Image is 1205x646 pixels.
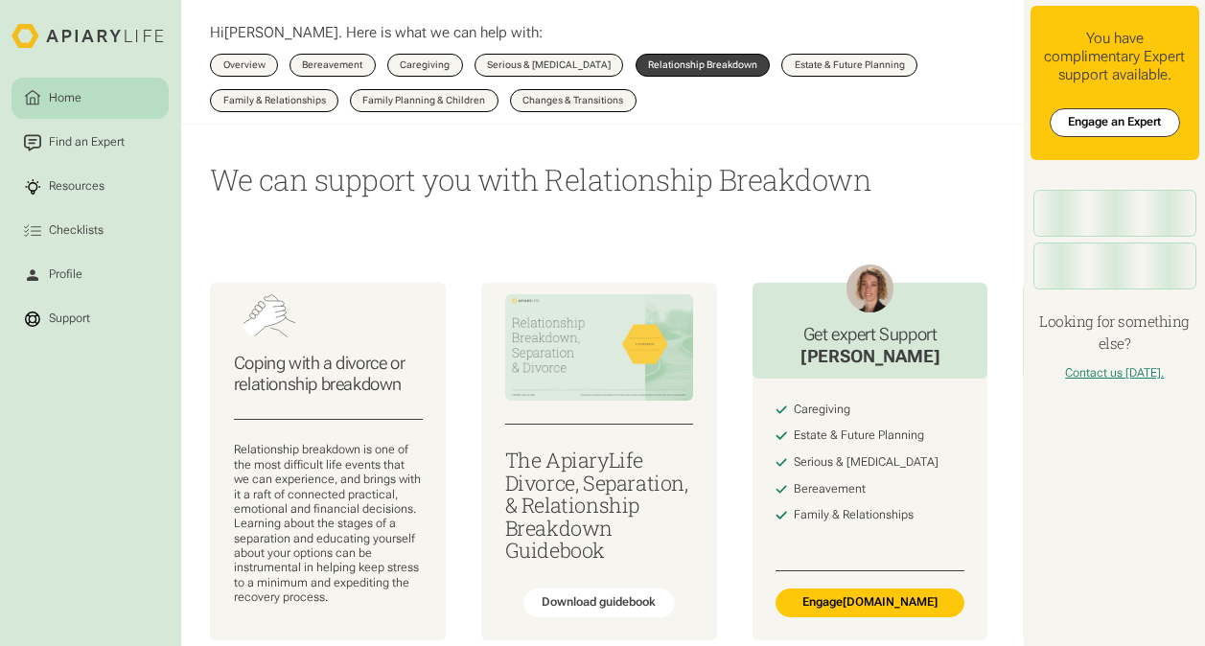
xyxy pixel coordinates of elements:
a: Bereavement [290,54,376,77]
div: Caregiving [400,60,450,70]
div: Relationship Breakdown [648,60,757,70]
a: Relationship Breakdown [636,54,771,77]
a: Engage[DOMAIN_NAME] [776,588,964,617]
div: Resources [46,178,107,196]
p: Hi . Here is what we can help with: [210,24,543,42]
div: Bereavement [794,482,866,496]
div: Serious & [MEDICAL_DATA] [794,455,939,470]
div: Caregiving [794,403,850,417]
a: Estate & Future Planning [781,54,917,77]
h3: The ApiaryLife Divorce, Separation, & Relationship Breakdown Guidebook [505,449,694,562]
div: Download guidebook [542,595,656,610]
a: Resources [12,166,169,207]
a: Download guidebook [523,588,675,617]
div: Serious & [MEDICAL_DATA] [487,60,611,70]
span: [DOMAIN_NAME] [843,595,938,610]
div: Bereavement [302,60,362,70]
div: Checklists [46,222,106,240]
div: Family & Relationships [223,96,326,105]
h3: Get expert Support [800,324,940,345]
a: Support [12,298,169,339]
div: Estate & Future Planning [794,428,924,443]
a: Caregiving [387,54,463,77]
a: Find an Expert [12,122,169,163]
a: Contact us [DATE]. [1065,366,1164,380]
p: Relationship breakdown is one of the most difficult life events that we can experience, and bring... [234,443,423,605]
a: Profile [12,254,169,295]
div: Changes & Transitions [522,96,623,105]
a: Family & Relationships [210,89,338,112]
a: Changes & Transitions [510,89,637,112]
div: Estate & Future Planning [795,60,905,70]
div: Home [46,89,84,106]
span: [PERSON_NAME] [224,24,338,41]
a: Overview [210,54,278,77]
a: Engage an Expert [1050,108,1180,137]
div: Family & Relationships [794,508,914,522]
h1: We can support you with Relationship Breakdown [210,160,994,199]
a: Home [12,78,169,119]
h4: Looking for something else? [1031,311,1199,355]
div: Support [46,311,93,328]
h3: Coping with a divorce or relationship breakdown [234,353,423,395]
a: Family Planning & Children [350,89,498,112]
a: Checklists [12,210,169,251]
div: Find an Expert [46,134,127,151]
div: Profile [46,266,85,284]
div: [PERSON_NAME] [800,345,940,367]
a: Serious & [MEDICAL_DATA] [475,54,624,77]
div: You have complimentary Expert support available. [1042,30,1188,85]
div: Family Planning & Children [362,96,485,105]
